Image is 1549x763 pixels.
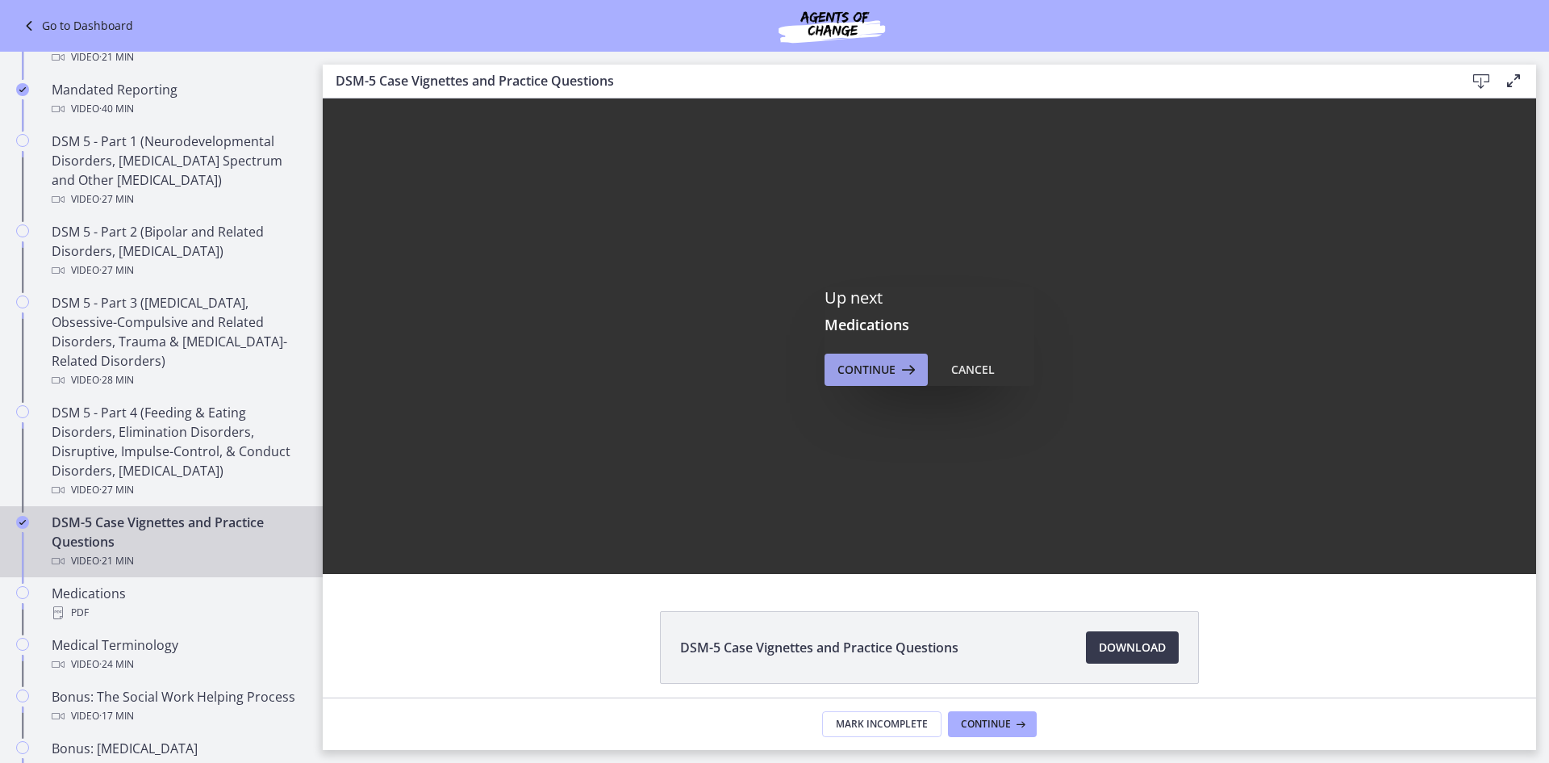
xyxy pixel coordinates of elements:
[99,551,134,571] span: · 21 min
[961,718,1011,731] span: Continue
[52,371,303,390] div: Video
[1099,638,1166,657] span: Download
[52,48,303,67] div: Video
[19,16,133,36] a: Go to Dashboard
[52,222,303,280] div: DSM 5 - Part 2 (Bipolar and Related Disorders, [MEDICAL_DATA])
[52,293,303,390] div: DSM 5 - Part 3 ([MEDICAL_DATA], Obsessive-Compulsive and Related Disorders, Trauma & [MEDICAL_DAT...
[825,287,1034,308] p: Up next
[52,480,303,500] div: Video
[99,48,134,67] span: · 21 min
[16,83,29,96] i: Completed
[837,360,896,379] span: Continue
[52,403,303,500] div: DSM 5 - Part 4 (Feeding & Eating Disorders, Elimination Disorders, Disruptive, Impulse-Control, &...
[52,706,303,726] div: Video
[52,635,303,674] div: Medical Terminology
[52,132,303,209] div: DSM 5 - Part 1 (Neurodevelopmental Disorders, [MEDICAL_DATA] Spectrum and Other [MEDICAL_DATA])
[52,513,303,571] div: DSM-5 Case Vignettes and Practice Questions
[99,99,134,119] span: · 40 min
[16,516,29,529] i: Completed
[99,706,134,726] span: · 17 min
[99,190,134,209] span: · 27 min
[52,261,303,280] div: Video
[52,603,303,623] div: PDF
[948,711,1037,737] button: Continue
[680,638,958,657] span: DSM-5 Case Vignettes and Practice Questions
[52,584,303,623] div: Medications
[951,360,995,379] div: Cancel
[99,655,134,674] span: · 24 min
[938,354,1008,386] button: Cancel
[1086,631,1179,664] a: Download
[99,480,134,500] span: · 27 min
[52,687,303,726] div: Bonus: The Social Work Helping Process
[836,718,928,731] span: Mark Incomplete
[99,261,134,280] span: · 27 min
[735,6,929,45] img: Agents of Change Social Work Test Prep
[822,711,942,737] button: Mark Incomplete
[99,371,134,390] span: · 28 min
[52,551,303,571] div: Video
[52,80,303,119] div: Mandated Reporting
[336,71,1439,90] h3: DSM-5 Case Vignettes and Practice Questions
[52,655,303,674] div: Video
[52,190,303,209] div: Video
[825,315,1034,334] h3: Medications
[52,99,303,119] div: Video
[825,354,928,386] button: Continue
